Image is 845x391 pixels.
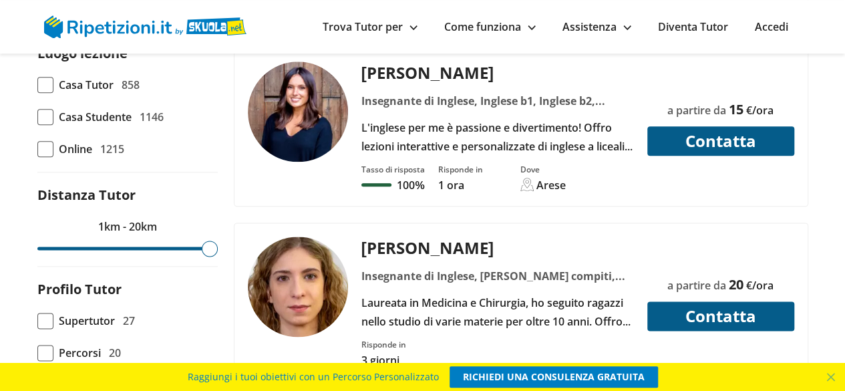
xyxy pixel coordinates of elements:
a: RICHIEDI UNA CONSULENZA GRATUITA [450,366,658,388]
span: 27 [123,311,135,330]
div: Risponde in [438,164,483,175]
a: Assistenza [562,19,631,34]
p: 100% [397,178,424,192]
a: Come funziona [444,19,536,34]
a: Trova Tutor per [323,19,417,34]
span: 858 [122,76,140,94]
div: L'inglese per me è passione e divertimento! Offro lezioni interattive e personalizzate di inglese... [356,118,639,156]
div: Dove [520,164,566,175]
span: Supertutor [59,311,115,330]
a: Accedi [755,19,788,34]
span: 1146 [140,108,164,126]
img: tutor a Arese - Martina [248,237,348,337]
p: 1 ora [438,178,483,192]
span: €/ora [746,103,774,118]
p: 3 giorni [361,353,406,368]
p: 1km - 20km [37,217,218,236]
div: Tasso di risposta [361,164,425,175]
div: Insegnante di Inglese, Inglese b1, Inglese b2, Inglese c1 [356,92,639,110]
span: Casa Studente [59,108,132,126]
div: Laureata in Medicina e Chirurgia, ho seguito ragazzi nello studio di varie materie per oltre 10 a... [356,293,639,331]
label: Profilo Tutor [37,280,122,298]
img: tutor a Arese - Valentina [248,61,348,162]
div: [PERSON_NAME] [356,61,639,84]
span: a partire da [667,103,726,118]
label: Distanza Tutor [37,186,136,204]
span: 20 [729,275,743,293]
span: Casa Tutor [59,76,114,94]
span: 15 [729,100,743,118]
span: Online [59,140,92,158]
span: 20 [109,344,121,362]
div: [PERSON_NAME] [356,237,639,259]
div: Arese [536,178,566,192]
span: €/ora [746,278,774,293]
span: Percorsi [59,344,101,362]
a: Diventa Tutor [658,19,728,34]
span: a partire da [667,278,726,293]
button: Contatta [647,301,794,331]
span: Raggiungi i tuoi obiettivi con un Percorso Personalizzato [188,366,439,388]
img: logo Skuola.net | Ripetizioni.it [44,15,246,38]
a: logo Skuola.net | Ripetizioni.it [44,18,246,33]
button: Contatta [647,126,794,156]
div: Risponde in [361,339,406,350]
div: Insegnante di Inglese, [PERSON_NAME] compiti, Aiuto esame di terza media, [PERSON_NAME] prova inv... [356,267,639,285]
span: 1215 [100,140,124,158]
